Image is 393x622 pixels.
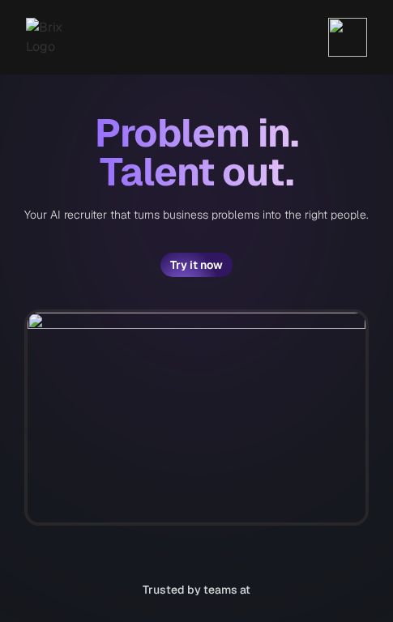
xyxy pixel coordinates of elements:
[95,113,297,152] div: Problem in.
[24,191,369,253] div: Your AI recruiter that turns business problems into the right people.
[160,253,233,277] button: Try it now
[143,582,250,599] div: Trusted by teams at
[26,18,66,57] img: Brix Logo
[100,152,293,191] div: Talent out.
[170,259,223,271] span: Try it now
